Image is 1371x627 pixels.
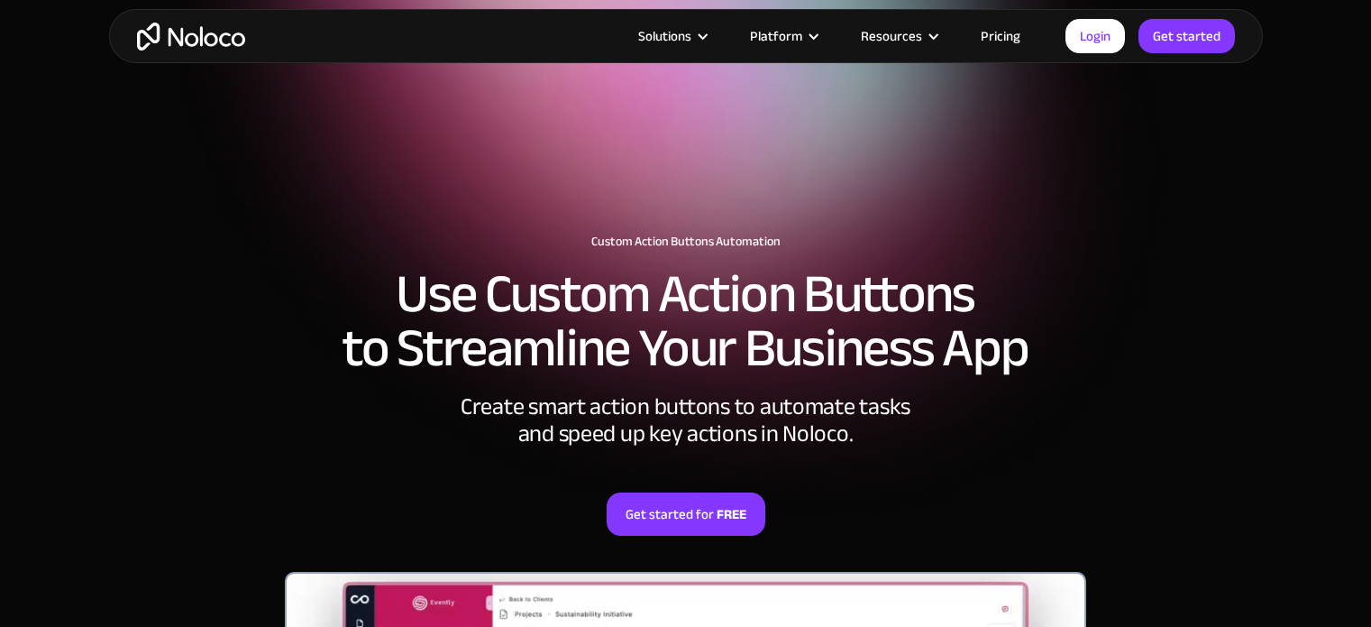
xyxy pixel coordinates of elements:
[416,393,956,447] div: Create smart action buttons to automate tasks and speed up key actions in Noloco.
[750,24,802,48] div: Platform
[717,503,746,526] strong: FREE
[1138,19,1235,53] a: Get started
[137,23,245,51] a: home
[127,235,1245,249] h1: Custom Action Buttons Automation
[958,24,1043,48] a: Pricing
[127,267,1245,375] h2: Use Custom Action Buttons to Streamline Your Business App
[1065,19,1125,53] a: Login
[838,24,958,48] div: Resources
[607,493,765,536] a: Get started forFREE
[727,24,838,48] div: Platform
[638,24,691,48] div: Solutions
[861,24,922,48] div: Resources
[616,24,727,48] div: Solutions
